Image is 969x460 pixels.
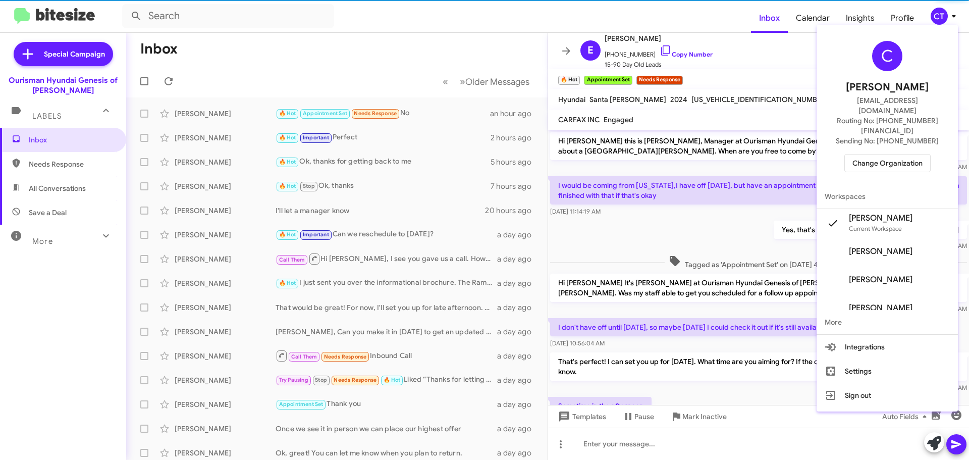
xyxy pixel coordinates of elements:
span: [PERSON_NAME] [849,275,912,285]
span: [PERSON_NAME] [849,246,912,257]
button: Sign out [817,383,958,407]
span: Workspaces [817,184,958,209]
span: [PERSON_NAME] [846,79,929,95]
button: Change Organization [844,154,931,172]
span: [PERSON_NAME] [849,213,912,223]
span: Sending No: [PHONE_NUMBER] [836,136,939,146]
span: [PERSON_NAME] [849,303,912,313]
button: Settings [817,359,958,383]
span: [EMAIL_ADDRESS][DOMAIN_NAME] [829,95,946,116]
div: C [872,41,902,71]
button: Integrations [817,335,958,359]
span: More [817,310,958,334]
span: Routing No: [PHONE_NUMBER][FINANCIAL_ID] [829,116,946,136]
span: Current Workspace [849,225,902,232]
span: Change Organization [852,155,923,172]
